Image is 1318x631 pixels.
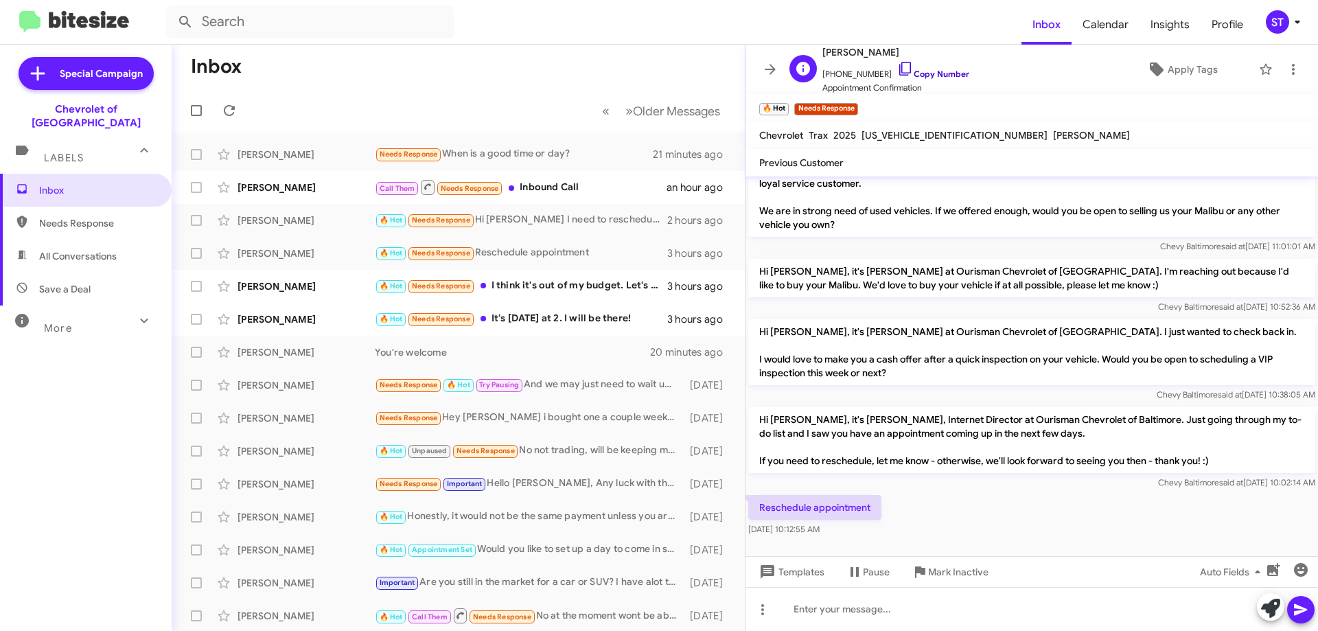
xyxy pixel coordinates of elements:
[447,380,470,389] span: 🔥 Hot
[380,150,438,159] span: Needs Response
[1140,5,1201,45] a: Insights
[1053,129,1130,141] span: [PERSON_NAME]
[822,44,969,60] span: [PERSON_NAME]
[412,545,472,554] span: Appointment Set
[380,612,403,621] span: 🔥 Hot
[928,560,988,584] span: Mark Inactive
[375,245,667,261] div: Reschedule appointment
[380,380,438,389] span: Needs Response
[412,216,470,225] span: Needs Response
[759,157,844,169] span: Previous Customer
[39,282,91,296] span: Save a Deal
[651,345,734,359] div: 20 minutes ago
[375,607,683,624] div: No at the moment wont be able to get a car but, i will lwt you know if anything changes
[456,446,515,455] span: Needs Response
[375,278,667,294] div: I think it's out of my budget. Let's cancel appointment for now
[1160,241,1315,251] span: Chevy Baltimore [DATE] 11:01:01 AM
[1021,5,1072,45] span: Inbox
[380,413,438,422] span: Needs Response
[412,282,470,290] span: Needs Response
[447,479,483,488] span: Important
[238,279,375,293] div: [PERSON_NAME]
[39,216,156,230] span: Needs Response
[1221,241,1245,251] span: said at
[794,103,857,115] small: Needs Response
[1158,301,1315,312] span: Chevy Baltimore [DATE] 10:52:36 AM
[683,411,734,425] div: [DATE]
[667,181,734,194] div: an hour ago
[594,97,728,125] nav: Page navigation example
[60,67,143,80] span: Special Campaign
[862,129,1048,141] span: [US_VEHICLE_IDENTIFICATION_NUMBER]
[745,560,835,584] button: Templates
[1201,5,1254,45] a: Profile
[238,345,375,359] div: [PERSON_NAME]
[238,411,375,425] div: [PERSON_NAME]
[375,476,683,492] div: Hello [PERSON_NAME], Any luck with the suburban or follow up?
[375,575,683,590] div: Are you still in the market for a car or SUV? I have alot to chose from
[375,377,683,393] div: And we may just need to wait until its paid off before coming to see you guys. We understand that.
[1168,57,1218,82] span: Apply Tags
[191,56,242,78] h1: Inbox
[441,184,499,193] span: Needs Response
[375,179,667,196] div: Inbound Call
[897,69,969,79] a: Copy Number
[412,249,470,257] span: Needs Response
[380,314,403,323] span: 🔥 Hot
[380,512,403,521] span: 🔥 Hot
[375,146,653,162] div: When is a good time or day?
[1072,5,1140,45] a: Calendar
[44,152,84,164] span: Labels
[380,446,403,455] span: 🔥 Hot
[479,380,519,389] span: Try Pausing
[1111,57,1252,82] button: Apply Tags
[759,103,789,115] small: 🔥 Hot
[19,57,154,90] a: Special Campaign
[238,378,375,392] div: [PERSON_NAME]
[238,543,375,557] div: [PERSON_NAME]
[748,524,820,534] span: [DATE] 10:12:55 AM
[238,246,375,260] div: [PERSON_NAME]
[380,184,415,193] span: Call Them
[1254,10,1303,34] button: ST
[683,444,734,458] div: [DATE]
[1219,477,1243,487] span: said at
[473,612,531,621] span: Needs Response
[748,259,1315,297] p: Hi [PERSON_NAME], it's [PERSON_NAME] at Ourisman Chevrolet of [GEOGRAPHIC_DATA]. I'm reaching out...
[625,102,633,119] span: »
[617,97,728,125] button: Next
[375,311,667,327] div: It's [DATE] at 2. I will be there!
[1200,560,1266,584] span: Auto Fields
[667,312,734,326] div: 3 hours ago
[833,129,856,141] span: 2025
[380,249,403,257] span: 🔥 Hot
[375,443,683,459] div: No not trading, will be keeping my current vehicle
[166,5,454,38] input: Search
[238,148,375,161] div: [PERSON_NAME]
[1218,389,1242,400] span: said at
[39,249,117,263] span: All Conversations
[683,609,734,623] div: [DATE]
[380,479,438,488] span: Needs Response
[238,181,375,194] div: [PERSON_NAME]
[602,102,610,119] span: «
[633,104,720,119] span: Older Messages
[238,444,375,458] div: [PERSON_NAME]
[238,312,375,326] div: [PERSON_NAME]
[822,60,969,81] span: [PHONE_NUMBER]
[901,560,999,584] button: Mark Inactive
[759,129,803,141] span: Chevrolet
[822,81,969,95] span: Appointment Confirmation
[653,148,734,161] div: 21 minutes ago
[380,578,415,587] span: Important
[238,510,375,524] div: [PERSON_NAME]
[238,576,375,590] div: [PERSON_NAME]
[683,510,734,524] div: [DATE]
[748,407,1315,473] p: Hi [PERSON_NAME], it's [PERSON_NAME], Internet Director at Ourisman Chevrolet of Baltimore. Just ...
[667,279,734,293] div: 3 hours ago
[594,97,618,125] button: Previous
[809,129,828,141] span: Trax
